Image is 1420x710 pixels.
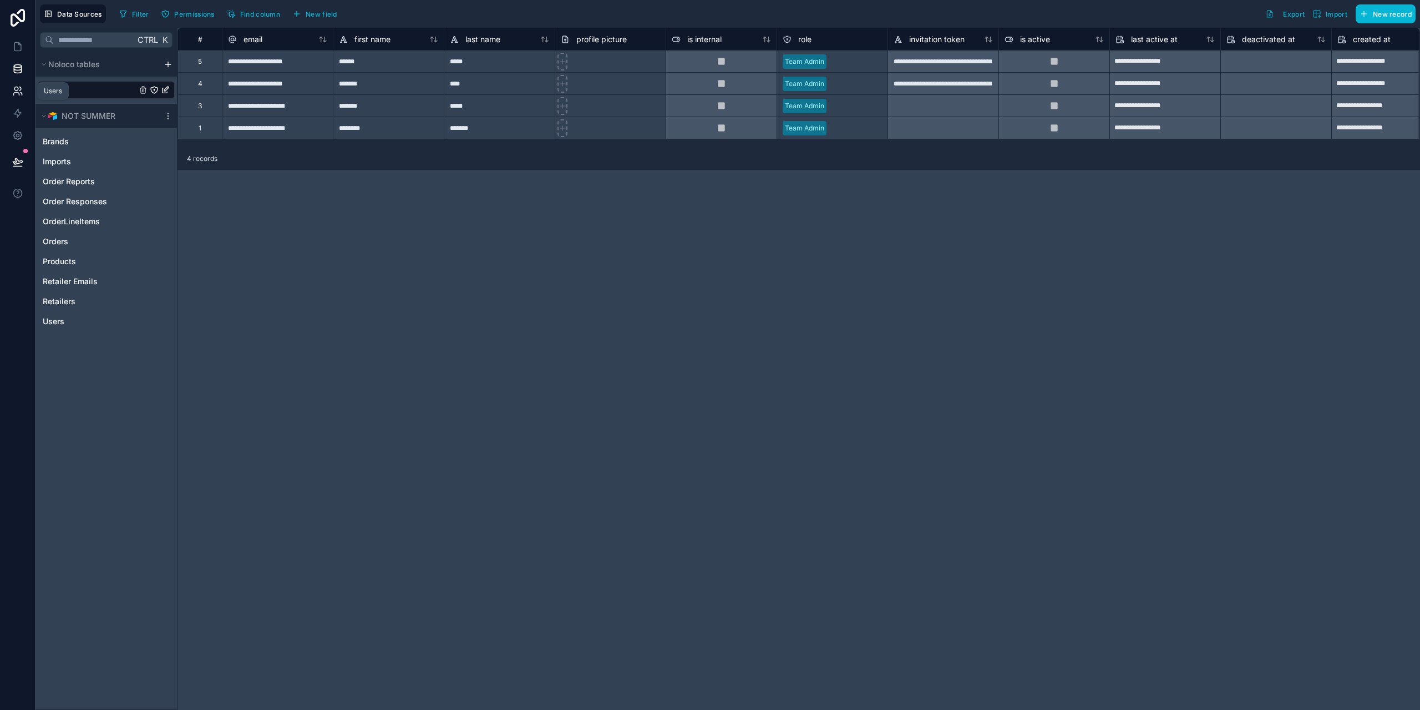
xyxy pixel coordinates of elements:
span: Permissions [174,10,214,18]
span: role [798,34,812,45]
div: Team Admin [785,79,824,89]
div: Team Admin [785,57,824,67]
span: is internal [687,34,722,45]
span: Ctrl [136,33,159,47]
span: K [161,36,169,44]
button: Permissions [157,6,218,22]
div: 3 [198,102,202,110]
button: Filter [115,6,153,22]
div: # [186,35,214,43]
span: last name [465,34,500,45]
div: Users [44,87,62,95]
span: first name [354,34,390,45]
span: Filter [132,10,149,18]
div: Team Admin [785,123,824,133]
span: New record [1373,10,1412,18]
button: Find column [223,6,284,22]
div: 5 [198,57,202,66]
button: New record [1356,4,1416,23]
div: 1 [199,124,201,133]
span: Data Sources [57,10,102,18]
a: Permissions [157,6,222,22]
span: deactivated at [1242,34,1295,45]
span: profile picture [576,34,627,45]
button: Data Sources [40,4,106,23]
span: is active [1020,34,1050,45]
button: New field [288,6,341,22]
div: 4 [198,79,202,88]
div: Team Admin [785,101,824,111]
span: last active at [1131,34,1178,45]
a: New record [1351,4,1416,23]
span: Export [1283,10,1305,18]
button: Export [1261,4,1309,23]
button: Import [1309,4,1351,23]
span: 4 records [187,154,217,163]
span: email [244,34,262,45]
span: invitation token [909,34,965,45]
span: Find column [240,10,280,18]
span: New field [306,10,337,18]
span: created at [1353,34,1391,45]
span: Import [1326,10,1347,18]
